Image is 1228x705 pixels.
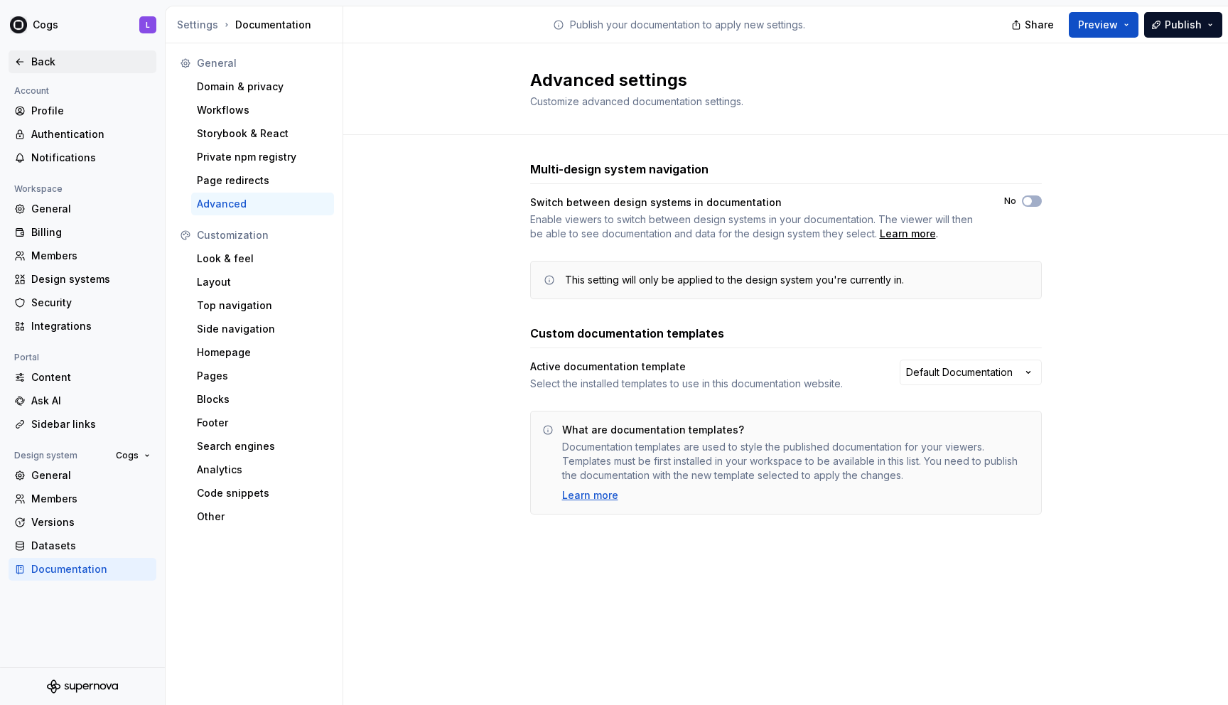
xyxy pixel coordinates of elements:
div: Workspace [9,181,68,198]
a: Sidebar links [9,413,156,436]
a: Back [9,50,156,73]
div: Profile [31,104,151,118]
a: Side navigation [191,318,334,340]
a: Datasets [9,534,156,557]
a: Authentication [9,123,156,146]
svg: Supernova Logo [47,679,118,694]
div: Enable viewers to switch between design systems in your documentation. The viewer will then be ab... [530,212,979,241]
h3: Multi-design system navigation [530,161,709,178]
button: Preview [1069,12,1138,38]
h2: Advanced settings [530,69,1025,92]
div: Advanced [197,197,328,211]
a: Content [9,366,156,389]
div: Authentication [31,127,151,141]
div: Customization [197,228,328,242]
div: Side navigation [197,322,328,336]
div: Members [31,492,151,506]
div: Search engines [197,439,328,453]
a: Layout [191,271,334,294]
a: Pages [191,365,334,387]
a: Profile [9,99,156,122]
a: Workflows [191,99,334,122]
div: Select the installed templates to use in this documentation website. [530,377,874,391]
div: Workflows [197,103,328,117]
a: Learn more [562,488,618,502]
a: Billing [9,221,156,244]
div: General [31,202,151,216]
a: Versions [9,511,156,534]
a: Security [9,291,156,314]
div: What are documentation templates? [562,423,744,437]
div: Switch between design systems in documentation [530,195,979,210]
a: Documentation [9,558,156,581]
a: Advanced [191,193,334,215]
a: Notifications [9,146,156,169]
span: . [877,227,938,240]
a: Ask AI [9,389,156,412]
a: Analytics [191,458,334,481]
div: Homepage [197,345,328,360]
a: Look & feel [191,247,334,270]
div: This setting will only be applied to the design system you're currently in. [565,273,904,287]
div: L [146,19,150,31]
div: Code snippets [197,486,328,500]
a: General [9,464,156,487]
span: Preview [1078,18,1118,32]
div: Billing [31,225,151,240]
div: Look & feel [197,252,328,266]
a: Private npm registry [191,146,334,168]
button: CogsL [3,9,162,41]
a: Learn more [880,227,936,241]
div: Design system [9,447,83,464]
div: Documentation templates are used to style the published documentation for your viewers. Templates... [562,440,1030,483]
div: Content [31,370,151,384]
div: Security [31,296,151,310]
button: Settings [177,18,218,32]
a: Other [191,505,334,528]
a: Search engines [191,435,334,458]
div: Storybook & React [197,127,328,141]
span: Share [1025,18,1054,32]
div: Other [197,510,328,524]
a: Code snippets [191,482,334,505]
div: Cogs [33,18,58,32]
div: Footer [197,416,328,430]
div: Analytics [197,463,328,477]
span: Cogs [116,450,139,461]
div: Integrations [31,319,151,333]
div: Sidebar links [31,417,151,431]
a: Top navigation [191,294,334,317]
a: Blocks [191,388,334,411]
div: General [197,56,328,70]
div: Domain & privacy [197,80,328,94]
div: Documentation [31,562,151,576]
div: Portal [9,349,45,366]
a: Design systems [9,268,156,291]
button: Publish [1144,12,1222,38]
label: No [1004,195,1016,207]
div: Private npm registry [197,150,328,164]
img: 293001da-8814-4710-858c-a22b548e5d5c.png [10,16,27,33]
div: Blocks [197,392,328,407]
button: Share [1004,12,1063,38]
div: Page redirects [197,173,328,188]
div: Members [31,249,151,263]
a: Members [9,244,156,267]
a: Homepage [191,341,334,364]
div: Ask AI [31,394,151,408]
a: Members [9,488,156,510]
div: Layout [197,275,328,289]
a: General [9,198,156,220]
div: Top navigation [197,298,328,313]
div: Account [9,82,55,99]
span: Customize advanced documentation settings. [530,95,743,107]
div: Pages [197,369,328,383]
div: Versions [31,515,151,529]
a: Domain & privacy [191,75,334,98]
div: Datasets [31,539,151,553]
a: Integrations [9,315,156,338]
